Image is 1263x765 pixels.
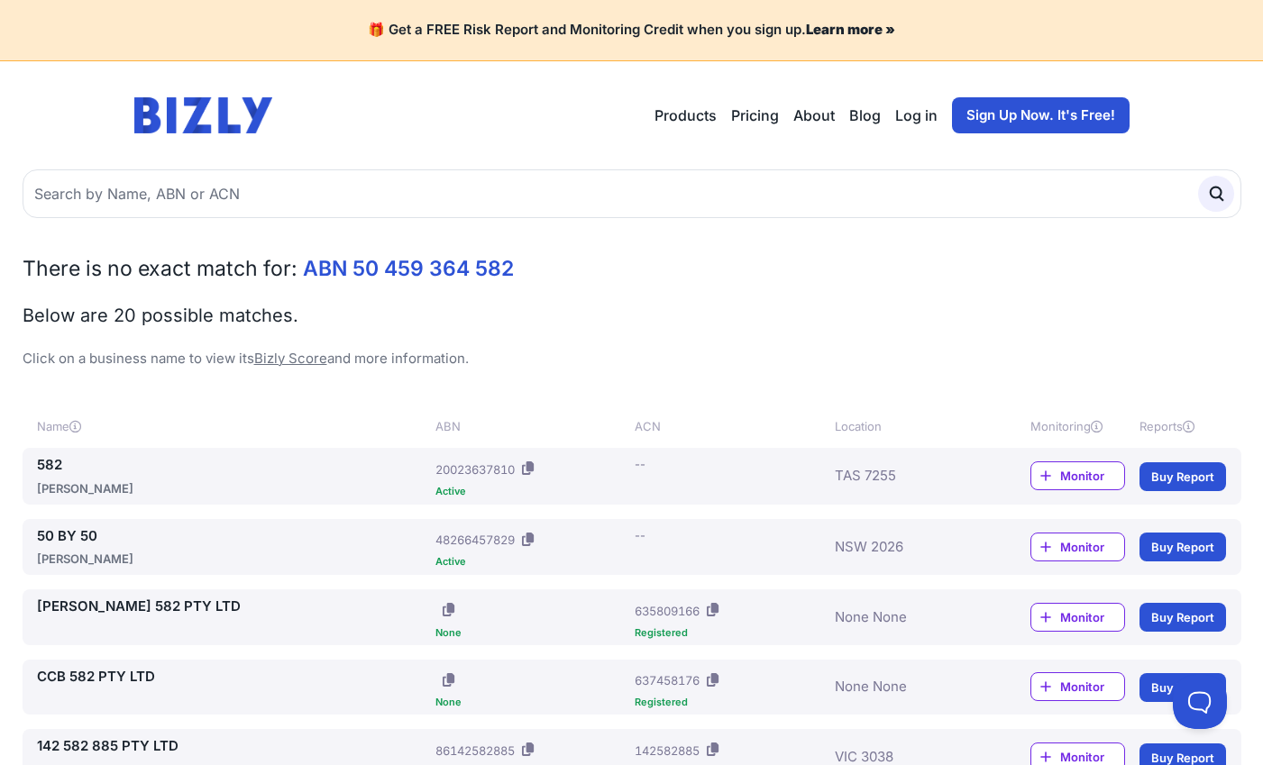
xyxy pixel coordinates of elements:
[23,305,298,326] span: Below are 20 possible matches.
[435,628,627,638] div: None
[23,169,1241,218] input: Search by Name, ABN or ACN
[303,256,514,281] span: ABN 50 459 364 582
[635,526,645,544] div: --
[37,455,429,476] a: 582
[22,22,1241,39] h4: 🎁 Get a FREE Risk Report and Monitoring Credit when you sign up.
[635,455,645,473] div: --
[37,417,429,435] div: Name
[435,697,627,707] div: None
[254,350,327,367] a: Bizly Score
[37,667,429,688] a: CCB 582 PTY LTD
[635,602,700,620] div: 635809166
[1060,678,1124,696] span: Monitor
[435,531,515,549] div: 48266457829
[1060,467,1124,485] span: Monitor
[635,417,827,435] div: ACN
[835,597,977,638] div: None None
[435,417,627,435] div: ABN
[37,597,429,617] a: [PERSON_NAME] 582 PTY LTD
[1030,603,1125,632] a: Monitor
[1173,675,1227,729] iframe: Toggle Customer Support
[1030,533,1125,561] a: Monitor
[1139,533,1226,561] a: Buy Report
[835,455,977,497] div: TAS 7255
[835,667,977,708] div: None None
[952,97,1130,133] a: Sign Up Now. It's Free!
[1139,462,1226,491] a: Buy Report
[806,21,895,38] a: Learn more »
[835,526,977,569] div: NSW 2026
[37,526,429,547] a: 50 BY 50
[654,105,717,126] button: Products
[731,105,779,126] a: Pricing
[895,105,938,126] a: Log in
[635,742,700,760] div: 142582885
[37,736,429,757] a: 142 582 885 PTY LTD
[635,628,827,638] div: Registered
[1139,603,1226,632] a: Buy Report
[435,460,515,478] div: 20023637810
[849,105,881,126] a: Blog
[1030,672,1125,701] a: Monitor
[1139,417,1226,435] div: Reports
[435,487,627,496] div: Active
[1060,538,1124,556] span: Monitor
[1030,461,1125,490] a: Monitor
[37,479,429,497] div: [PERSON_NAME]
[1139,673,1226,702] a: Buy Report
[635,697,827,707] div: Registered
[793,105,835,126] a: About
[435,557,627,567] div: Active
[1030,417,1125,435] div: Monitoring
[435,742,515,760] div: 86142582885
[835,417,977,435] div: Location
[23,349,1241,369] p: Click on a business name to view its and more information.
[23,256,297,281] span: There is no exact match for:
[635,671,700,689] div: 637458176
[37,550,429,568] div: [PERSON_NAME]
[1060,608,1124,626] span: Monitor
